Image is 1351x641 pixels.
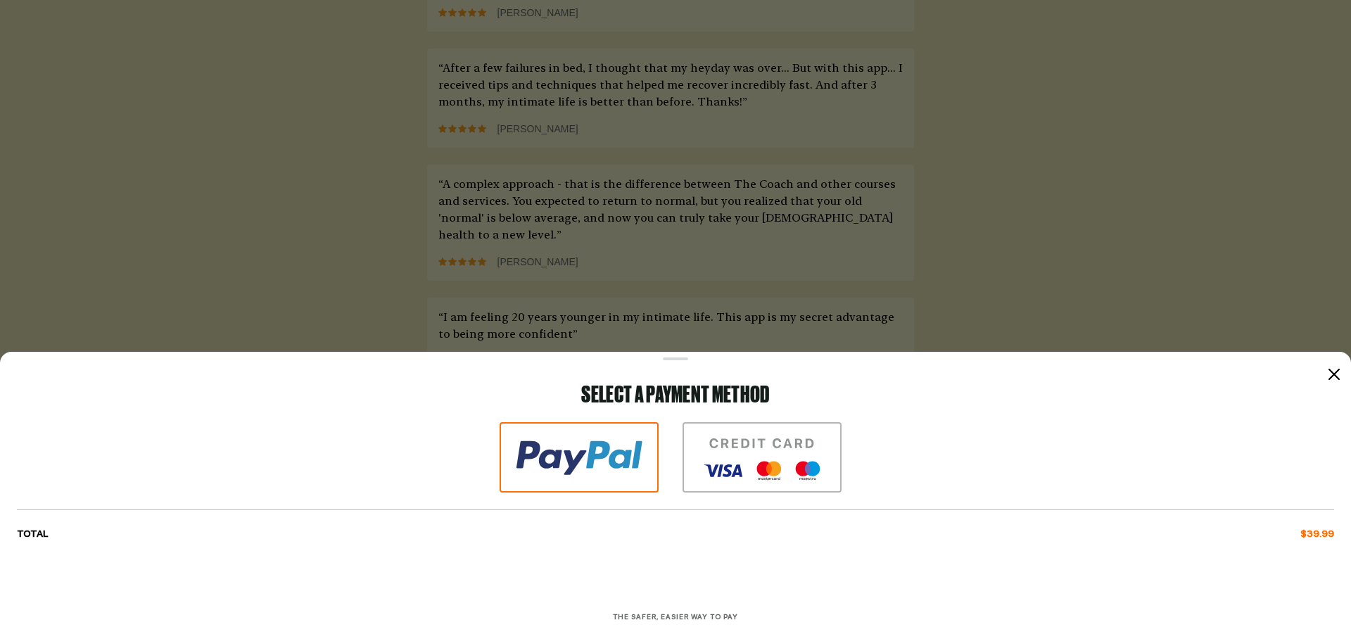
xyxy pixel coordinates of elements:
[429,558,922,597] iframe: PayPal-paypal
[683,422,842,493] img: icon
[613,612,738,621] span: The safer, easier way to pay
[17,383,1334,405] p: Select a payment method
[500,422,659,493] img: icon
[1300,527,1334,541] span: $39.99
[17,527,49,541] span: TOTAL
